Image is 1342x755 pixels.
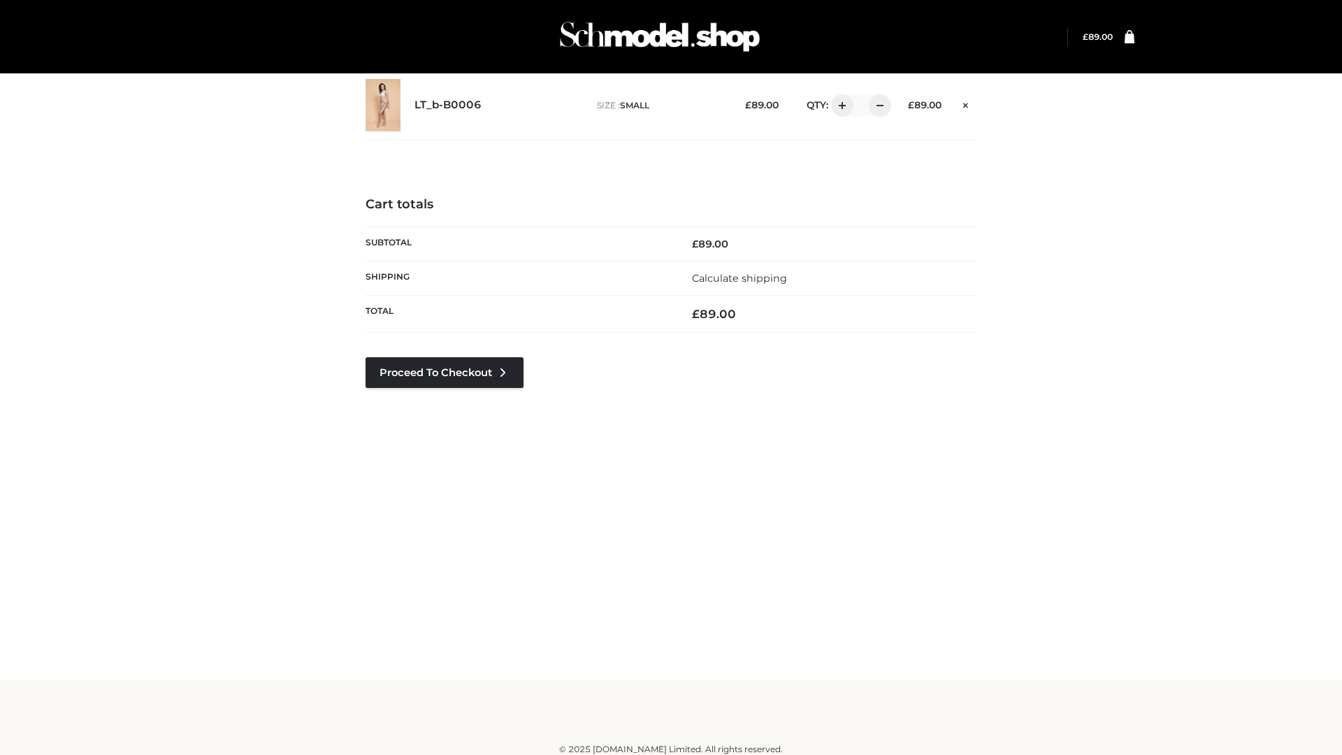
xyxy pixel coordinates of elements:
a: LT_b-B0006 [414,99,482,112]
span: £ [692,307,700,321]
span: £ [1083,31,1088,42]
span: £ [745,99,751,110]
th: Shipping [366,261,671,295]
a: Proceed to Checkout [366,357,524,388]
bdi: 89.00 [1083,31,1113,42]
a: Calculate shipping [692,272,787,285]
th: Subtotal [366,226,671,261]
a: Remove this item [955,94,976,113]
span: SMALL [620,100,649,110]
th: Total [366,296,671,333]
p: size : [597,99,723,112]
span: £ [908,99,914,110]
bdi: 89.00 [745,99,779,110]
bdi: 89.00 [692,238,728,250]
div: QTY: [793,94,886,117]
bdi: 89.00 [908,99,941,110]
span: £ [692,238,698,250]
h4: Cart totals [366,197,976,213]
img: Schmodel Admin 964 [555,9,765,64]
a: £89.00 [1083,31,1113,42]
bdi: 89.00 [692,307,736,321]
